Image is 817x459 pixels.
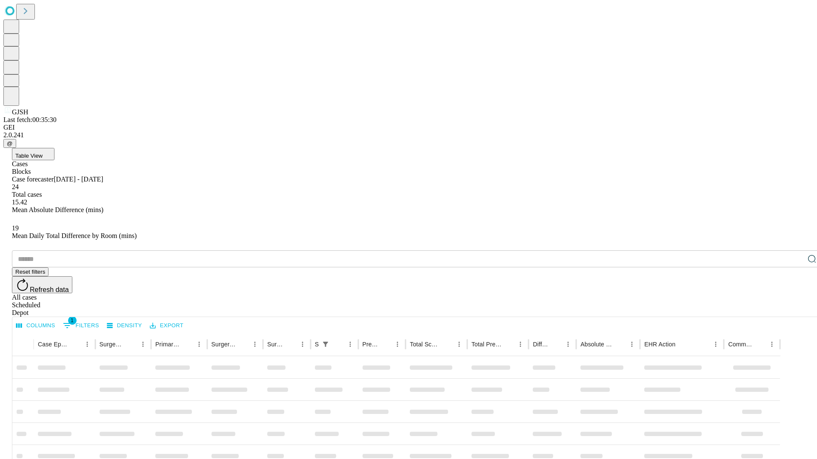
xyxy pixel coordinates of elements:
button: Menu [193,338,205,350]
div: Case Epic Id [38,341,69,348]
button: Menu [453,338,465,350]
button: Refresh data [12,276,72,293]
button: @ [3,139,16,148]
button: Density [105,319,144,332]
button: Export [148,319,186,332]
button: Menu [249,338,261,350]
div: Scheduled In Room Duration [315,341,319,348]
span: GJSH [12,108,28,116]
button: Menu [514,338,526,350]
button: Sort [754,338,766,350]
button: Menu [344,338,356,350]
div: EHR Action [644,341,675,348]
div: Surgery Name [211,341,236,348]
button: Sort [285,338,297,350]
button: Sort [614,338,626,350]
span: Table View [15,153,43,159]
button: Menu [391,338,403,350]
div: Predicted In Room Duration [363,341,379,348]
span: Refresh data [30,286,69,293]
button: Sort [503,338,514,350]
div: 2.0.241 [3,131,814,139]
button: Sort [380,338,391,350]
span: Mean Daily Total Difference by Room (mins) [12,232,137,239]
button: Sort [676,338,688,350]
button: Menu [81,338,93,350]
div: Difference [533,341,549,348]
span: 15.42 [12,198,27,206]
div: GEI [3,124,814,131]
button: Show filters [61,319,101,332]
button: Table View [12,148,54,160]
button: Menu [137,338,149,350]
span: 19 [12,224,19,232]
div: Comments [728,341,753,348]
button: Menu [710,338,722,350]
button: Menu [297,338,309,350]
span: @ [7,140,13,147]
div: Primary Service [155,341,180,348]
span: Mean Absolute Difference (mins) [12,206,103,213]
span: 1 [68,316,77,325]
button: Sort [125,338,137,350]
div: Total Predicted Duration [471,341,502,348]
span: [DATE] - [DATE] [54,176,103,183]
button: Menu [626,338,638,350]
span: Total cases [12,191,42,198]
button: Sort [332,338,344,350]
button: Sort [550,338,562,350]
div: Surgery Date [267,341,284,348]
div: Surgeon Name [100,341,124,348]
button: Sort [69,338,81,350]
button: Sort [181,338,193,350]
button: Reset filters [12,267,49,276]
button: Menu [562,338,574,350]
button: Sort [237,338,249,350]
span: Reset filters [15,269,45,275]
div: 1 active filter [320,338,331,350]
div: Total Scheduled Duration [410,341,440,348]
span: 24 [12,183,19,190]
button: Menu [766,338,778,350]
span: Case forecaster [12,176,54,183]
button: Show filters [320,338,331,350]
span: Last fetch: 00:35:30 [3,116,57,123]
div: Absolute Difference [580,341,613,348]
button: Select columns [14,319,57,332]
button: Sort [441,338,453,350]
